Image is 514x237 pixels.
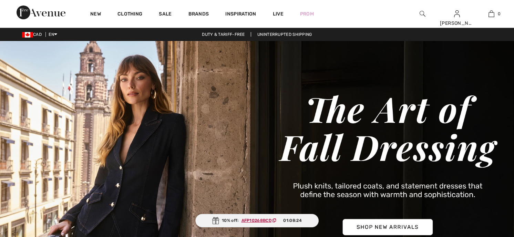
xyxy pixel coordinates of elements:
[440,20,474,27] div: [PERSON_NAME]
[241,218,271,223] ins: AFP10268BCD
[300,10,314,18] a: Prom
[498,11,501,17] span: 0
[225,11,256,18] span: Inspiration
[273,10,284,18] a: Live
[117,11,142,18] a: Clothing
[22,32,33,38] img: Canadian Dollar
[17,6,65,19] img: 1ère Avenue
[454,10,460,18] img: My Info
[420,10,425,18] img: search the website
[212,217,219,224] img: Gift.svg
[454,10,460,17] a: Sign In
[90,11,101,18] a: New
[22,32,44,37] span: CAD
[474,10,508,18] a: 0
[489,10,494,18] img: My Bag
[188,11,209,18] a: Brands
[195,214,319,227] div: 10% off:
[49,32,57,37] span: EN
[159,11,172,18] a: Sale
[283,217,301,224] span: 01:08:24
